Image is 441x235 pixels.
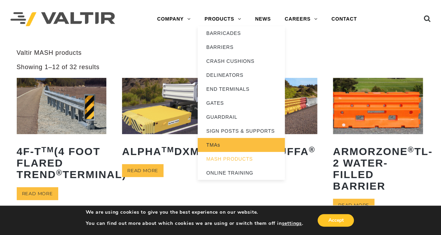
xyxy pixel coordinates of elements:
p: You can find out more about which cookies we are using or switch them off in . [86,220,303,227]
sup: TM [41,145,54,154]
h2: ArmorZone TL-2 Water-Filled Barrier [333,140,423,197]
sup: ® [408,145,414,154]
a: 4F-TTM(4 Foot Flared TREND®Terminal) [17,78,107,185]
button: Accept [318,214,354,227]
p: Showing 1–12 of 32 results [17,63,100,71]
a: ONLINE TRAINING [198,166,285,180]
a: ALPHATMDXM [122,78,212,162]
button: settings [282,220,302,227]
a: PRODUCTS [198,12,248,26]
a: GUARDRAIL [198,110,285,124]
a: Read more about “ALPHATM DXM” [122,164,164,177]
p: We are using cookies to give you the best experience on our website. [86,209,303,215]
a: MASH PRODUCTS [198,152,285,166]
a: BARRIERS [198,40,285,54]
p: Valtir MASH products [17,49,425,57]
h2: 4F-T (4 Foot Flared TREND Terminal) [17,140,107,185]
sup: TM [161,145,174,154]
sup: ® [309,145,315,154]
a: GATES [198,96,285,110]
a: NEWS [248,12,277,26]
a: END TERMINALS [198,82,285,96]
h2: ALPHA DXM [122,140,212,162]
a: SIGN POSTS & SUPPORTS [198,124,285,138]
a: ArmorZone®TL-2 Water-Filled Barrier [333,78,423,197]
a: DELINEATORS [198,68,285,82]
a: CONTACT [325,12,364,26]
sup: ® [56,168,63,177]
a: BARRICADES [198,26,285,40]
a: CAREERS [278,12,325,26]
a: Read more about “4F-TTM (4 Foot Flared TREND® Terminal)” [17,187,58,200]
a: Read more about “ArmorZone® TL-2 Water-Filled Barrier” [333,199,374,212]
img: Valtir [10,12,115,27]
a: COMPANY [150,12,198,26]
a: TMAs [198,138,285,152]
a: CRASH CUSHIONS [198,54,285,68]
